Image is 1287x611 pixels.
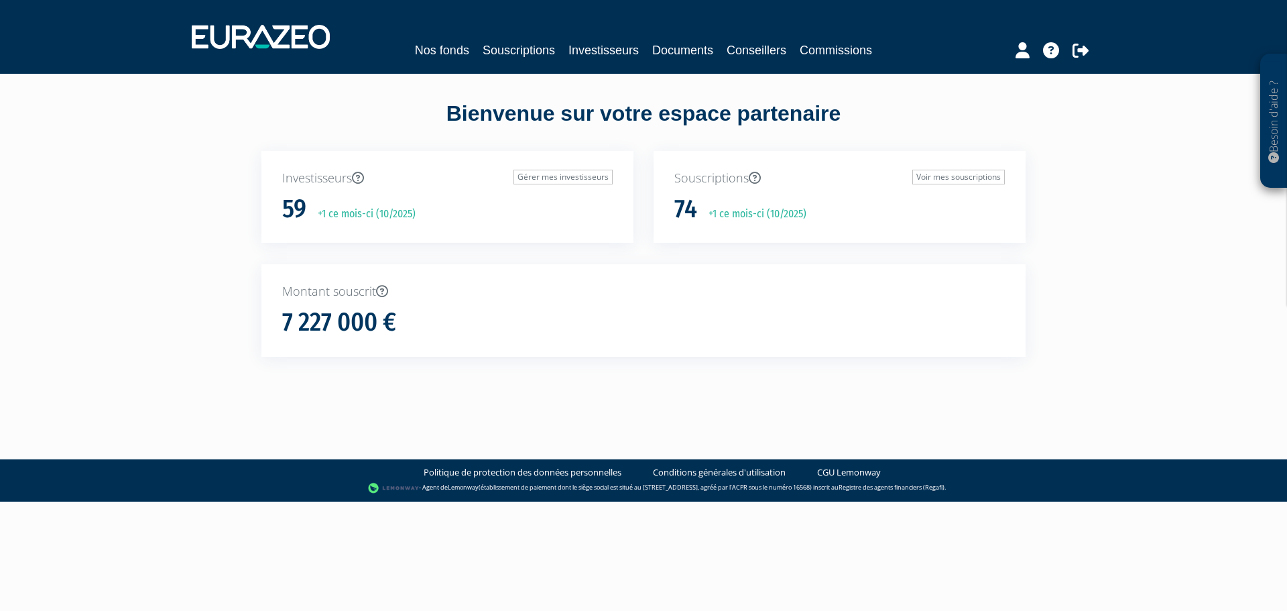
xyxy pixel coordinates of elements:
[817,466,881,479] a: CGU Lemonway
[282,170,613,187] p: Investisseurs
[251,99,1036,151] div: Bienvenue sur votre espace partenaire
[415,41,469,60] a: Nos fonds
[912,170,1005,184] a: Voir mes souscriptions
[653,466,786,479] a: Conditions générales d'utilisation
[513,170,613,184] a: Gérer mes investisseurs
[448,483,479,492] a: Lemonway
[800,41,872,60] a: Commissions
[839,483,944,492] a: Registre des agents financiers (Regafi)
[13,482,1274,495] div: - Agent de (établissement de paiement dont le siège social est situé au [STREET_ADDRESS], agréé p...
[282,283,1005,300] p: Montant souscrit
[568,41,639,60] a: Investisseurs
[699,207,806,222] p: +1 ce mois-ci (10/2025)
[368,482,420,495] img: logo-lemonway.png
[282,309,396,337] h1: 7 227 000 €
[674,170,1005,187] p: Souscriptions
[652,41,713,60] a: Documents
[192,25,330,49] img: 1732889491-logotype_eurazeo_blanc_rvb.png
[727,41,786,60] a: Conseillers
[308,207,416,222] p: +1 ce mois-ci (10/2025)
[1266,61,1282,182] p: Besoin d'aide ?
[674,195,697,223] h1: 74
[424,466,621,479] a: Politique de protection des données personnelles
[483,41,555,60] a: Souscriptions
[282,195,306,223] h1: 59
